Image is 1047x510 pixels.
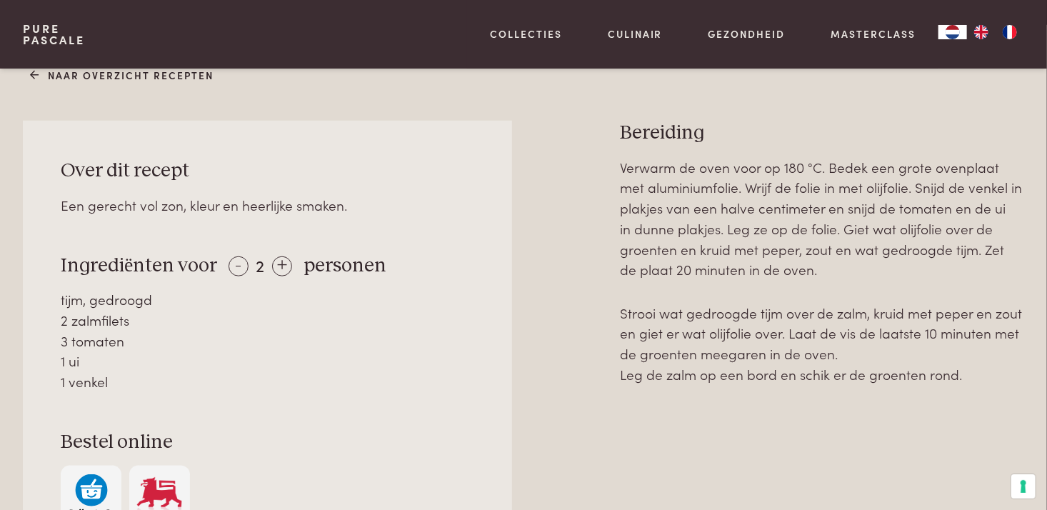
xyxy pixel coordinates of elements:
[831,26,916,41] a: Masterclass
[61,289,474,310] div: tijm, gedroogd
[61,331,474,351] div: 3 tomaten
[1011,474,1036,499] button: Uw voorkeuren voor toestemming voor trackingtechnologieën
[31,68,214,83] a: Naar overzicht recepten
[490,26,562,41] a: Collecties
[61,430,474,455] h3: Bestel online
[620,157,1024,280] p: Verwarm de oven voor op 180 °C. Bedek een grote ovenplaat met aluminiumfolie. Wrijf de folie in m...
[620,121,1024,146] h3: Bereiding
[620,303,1024,385] p: Strooi wat gedroogde tijm over de zalm, kruid met peper en zout en giet er wat olijfolie over. La...
[61,159,474,184] h3: Over dit recept
[304,256,386,276] span: personen
[61,256,217,276] span: Ingrediënten voor
[229,256,249,276] div: -
[272,256,292,276] div: +
[967,25,1024,39] ul: Language list
[708,26,786,41] a: Gezondheid
[996,25,1024,39] a: FR
[256,253,265,276] span: 2
[967,25,996,39] a: EN
[938,25,967,39] a: NL
[938,25,1024,39] aside: Language selected: Nederlands
[61,310,474,331] div: 2 zalmfilets
[61,195,474,216] div: Een gerecht vol zon, kleur en heerlijke smaken.
[61,351,474,371] div: 1 ui
[608,26,663,41] a: Culinair
[23,23,85,46] a: PurePascale
[938,25,967,39] div: Language
[61,371,474,392] div: 1 venkel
